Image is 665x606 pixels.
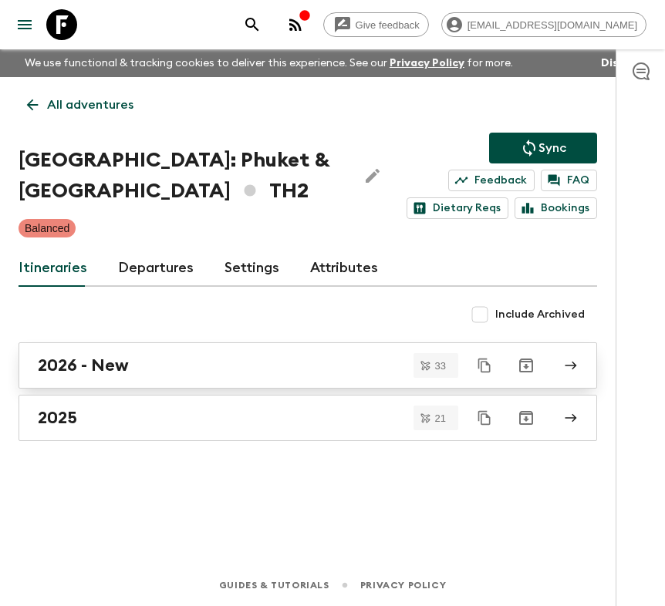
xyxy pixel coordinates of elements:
p: We use functional & tracking cookies to deliver this experience. See our for more. [19,49,519,77]
span: Give feedback [347,19,428,31]
button: Archive [511,350,542,381]
a: Privacy Policy [390,58,464,69]
a: Feedback [448,170,535,191]
a: Privacy Policy [360,577,446,594]
button: Archive [511,402,542,433]
a: Guides & Tutorials [219,577,329,594]
a: FAQ [541,170,597,191]
p: Sync [538,139,566,157]
button: Sync adventure departures to the booking engine [489,133,597,163]
button: Edit Adventure Title [357,145,388,207]
button: menu [9,9,40,40]
a: All adventures [19,89,142,120]
span: [EMAIL_ADDRESS][DOMAIN_NAME] [459,19,646,31]
a: Itineraries [19,250,87,287]
button: Duplicate [471,352,498,379]
h2: 2026 - New [38,355,129,375]
a: Dietary Reqs [407,197,508,219]
p: All adventures [47,96,133,114]
span: 33 [426,361,455,371]
button: search adventures [237,9,268,40]
span: 21 [426,413,455,423]
a: 2026 - New [19,342,597,389]
h2: 2025 [38,408,77,428]
a: Give feedback [323,12,429,37]
a: Departures [118,250,194,287]
a: 2025 [19,395,597,441]
h1: [GEOGRAPHIC_DATA]: Phuket & [GEOGRAPHIC_DATA] TH2 [19,145,345,207]
a: Attributes [310,250,378,287]
a: Bookings [515,197,597,219]
p: Balanced [25,221,69,236]
button: Duplicate [471,404,498,432]
a: Settings [224,250,279,287]
div: [EMAIL_ADDRESS][DOMAIN_NAME] [441,12,646,37]
span: Include Archived [495,307,585,322]
button: Dismiss [597,52,646,74]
